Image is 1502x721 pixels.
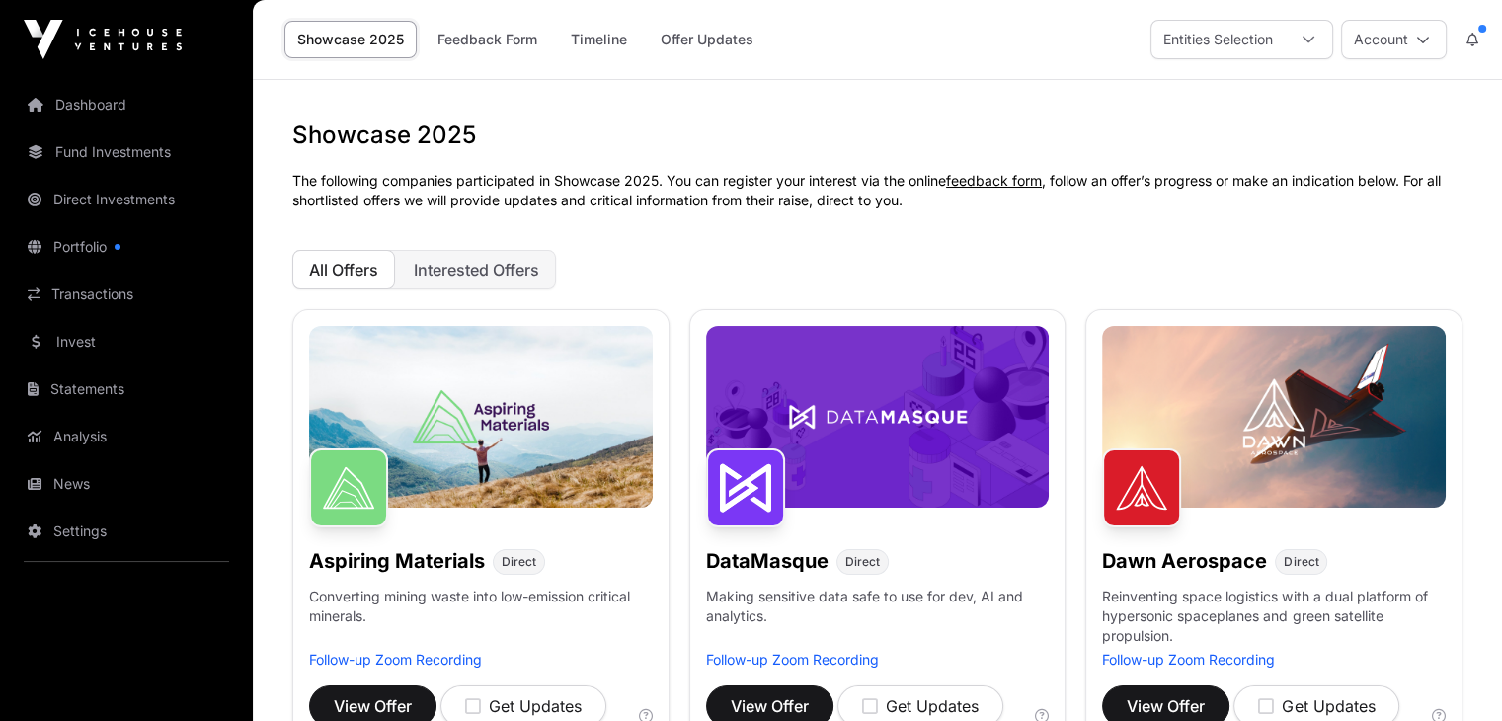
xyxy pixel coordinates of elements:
[16,83,237,126] a: Dashboard
[309,448,388,527] img: Aspiring Materials
[309,651,482,668] a: Follow-up Zoom Recording
[731,694,809,718] span: View Offer
[16,320,237,363] a: Invest
[292,120,1462,151] h1: Showcase 2025
[414,260,539,280] span: Interested Offers
[1102,326,1446,508] img: Dawn-Banner.jpg
[946,172,1042,189] a: feedback form
[465,694,582,718] div: Get Updates
[425,21,550,58] a: Feedback Form
[1102,587,1446,650] p: Reinventing space logistics with a dual platform of hypersonic spaceplanes and green satellite pr...
[309,587,653,650] p: Converting mining waste into low-emission critical minerals.
[1341,20,1447,59] button: Account
[24,20,182,59] img: Icehouse Ventures Logo
[292,171,1462,210] p: The following companies participated in Showcase 2025. You can register your interest via the onl...
[706,448,785,527] img: DataMasque
[558,21,640,58] a: Timeline
[334,694,412,718] span: View Offer
[16,178,237,221] a: Direct Investments
[397,250,556,289] button: Interested Offers
[309,547,485,575] h1: Aspiring Materials
[309,260,378,280] span: All Offers
[16,462,237,506] a: News
[309,326,653,508] img: Aspiring-Banner.jpg
[706,326,1050,508] img: DataMasque-Banner.jpg
[1127,694,1205,718] span: View Offer
[16,130,237,174] a: Fund Investments
[1403,626,1502,721] iframe: Chat Widget
[16,415,237,458] a: Analysis
[16,273,237,316] a: Transactions
[862,694,979,718] div: Get Updates
[1151,21,1285,58] div: Entities Selection
[1102,651,1275,668] a: Follow-up Zoom Recording
[706,651,879,668] a: Follow-up Zoom Recording
[1258,694,1375,718] div: Get Updates
[502,554,536,570] span: Direct
[16,510,237,553] a: Settings
[16,225,237,269] a: Portfolio
[1284,554,1318,570] span: Direct
[845,554,880,570] span: Direct
[706,547,829,575] h1: DataMasque
[1102,448,1181,527] img: Dawn Aerospace
[706,587,1050,650] p: Making sensitive data safe to use for dev, AI and analytics.
[284,21,417,58] a: Showcase 2025
[292,250,395,289] button: All Offers
[648,21,766,58] a: Offer Updates
[16,367,237,411] a: Statements
[1102,547,1267,575] h1: Dawn Aerospace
